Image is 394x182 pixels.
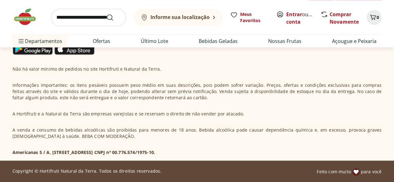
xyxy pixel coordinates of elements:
a: Bebidas Geladas [199,37,238,45]
span: para você [361,169,382,175]
input: search [51,9,126,26]
a: Comprar Novamente [330,11,359,25]
span: Feito com muito [317,169,351,175]
button: Menu [17,34,25,49]
a: Meus Favoritos [230,11,269,24]
span: 0 [377,14,379,20]
img: App Store Icon [54,43,95,55]
span: Departamentos [17,34,62,49]
p: Não há valor mínimo de pedidos no site Hortifruti e Natural da Terra. [12,66,161,72]
span: ou [286,11,314,26]
p: A Hortifruti e a Natural da Terra são empresas varejistas e se reservam o direito de não vender p... [12,111,244,117]
b: Informe sua localização [150,14,210,21]
a: Último Lote [141,37,168,45]
img: Google Play Icon [12,43,53,55]
img: Hortifruti [12,7,44,26]
button: Submit Search [106,14,121,21]
button: Carrinho [367,10,382,25]
p: Copyright © Hortifruti Natural da Terra. Todos os direitos reservados. [12,168,161,174]
a: Nossas Frutas [268,37,301,45]
button: Informe sua localização [134,9,223,26]
a: Ofertas [93,37,110,45]
a: Criar conta [286,11,320,25]
a: Açougue e Peixaria [332,37,377,45]
span: Meus Favoritos [240,11,269,24]
p: A venda e consumo de bebidas alcoólicas são proibidas para menores de 18 anos. Bebida alcoólica p... [12,127,382,139]
a: Entrar [286,11,302,18]
p: Informações importantes: os itens pesáveis possuem peso médio em suas descrições, pois podem sofr... [12,82,382,101]
p: Americanas S / A, [STREET_ADDRESS] CNPJ nº 00.776.574/1975-10. [12,149,155,156]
